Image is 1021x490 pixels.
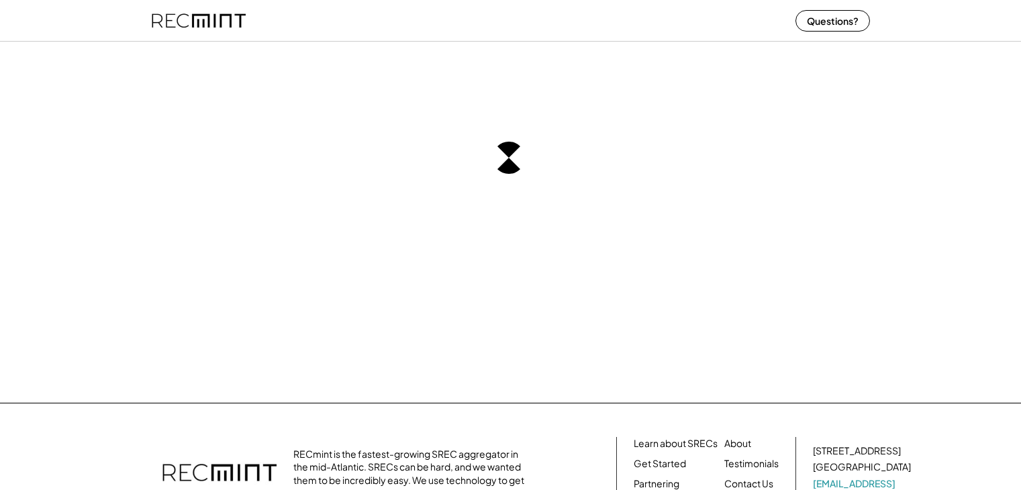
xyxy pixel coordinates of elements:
div: [STREET_ADDRESS] [813,444,901,458]
a: Learn about SRECs [634,437,718,450]
a: Testimonials [724,457,779,471]
a: Get Started [634,457,686,471]
img: recmint-logotype%403x%20%281%29.jpeg [152,3,246,38]
button: Questions? [795,10,870,32]
div: [GEOGRAPHIC_DATA] [813,460,911,474]
a: About [724,437,751,450]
